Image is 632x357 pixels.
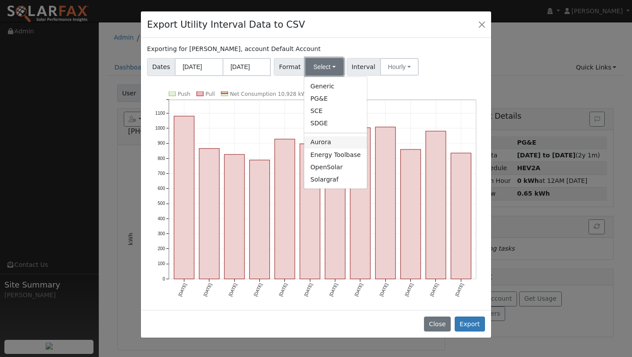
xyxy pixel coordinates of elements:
text: 100 [158,261,165,266]
text: 0 [163,277,165,281]
rect: onclick="" [401,149,421,279]
rect: onclick="" [451,153,471,279]
text: 900 [158,141,165,146]
span: Interval [347,58,381,76]
text: [DATE] [303,282,313,297]
h4: Export Utility Interval Data to CSV [147,18,305,32]
text: [DATE] [379,282,389,297]
a: Generic [304,80,367,92]
rect: onclick="" [375,127,395,279]
button: Export [455,317,485,331]
text: [DATE] [177,282,187,297]
text: 400 [158,216,165,221]
rect: onclick="" [350,127,370,279]
text: 700 [158,171,165,176]
rect: onclick="" [250,160,270,279]
rect: onclick="" [426,131,446,279]
text: 300 [158,231,165,236]
text: [DATE] [454,282,464,297]
label: Exporting for [PERSON_NAME], account Default Account [147,44,320,54]
text: 500 [158,201,165,206]
text: [DATE] [203,282,213,297]
text: [DATE] [253,282,263,297]
rect: onclick="" [224,154,244,279]
text: [DATE] [429,282,439,297]
text: Net Consumption 10,928 kWh [230,91,310,97]
span: Format [274,58,306,76]
text: 1100 [155,111,165,116]
rect: onclick="" [300,144,320,279]
text: 800 [158,156,165,160]
text: [DATE] [278,282,288,297]
text: [DATE] [228,282,238,297]
a: Solargraf [304,173,367,186]
text: Pull [205,91,215,97]
rect: onclick="" [174,116,194,279]
button: Close [424,317,451,331]
rect: onclick="" [325,151,345,279]
a: SDGE [304,117,367,130]
button: Hourly [380,58,419,76]
a: SCE [304,105,367,117]
text: Push [178,91,190,97]
rect: onclick="" [199,149,219,279]
text: [DATE] [354,282,364,297]
span: Dates [147,58,175,76]
a: Aurora [304,136,367,149]
text: [DATE] [404,282,414,297]
button: Close [476,18,488,30]
text: 600 [158,186,165,191]
button: Select [305,58,344,76]
text: 1000 [155,126,165,131]
a: PG&E [304,92,367,105]
a: OpenSolar [304,161,367,173]
rect: onclick="" [275,139,295,279]
text: 200 [158,246,165,251]
a: Energy Toolbase [304,149,367,161]
text: [DATE] [328,282,338,297]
